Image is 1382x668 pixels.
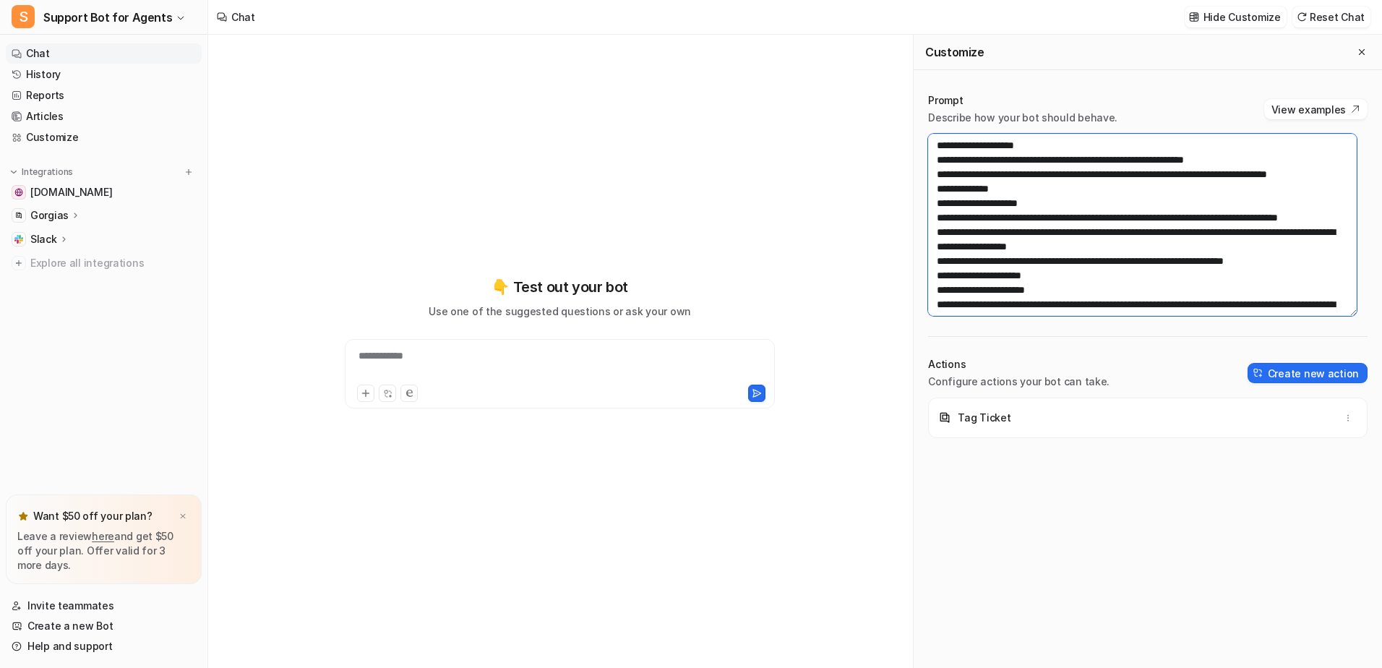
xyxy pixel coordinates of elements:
p: Want $50 off your plan? [33,509,153,523]
button: Reset Chat [1292,7,1370,27]
a: Articles [6,106,202,127]
a: Help and support [6,636,202,656]
a: Explore all integrations [6,253,202,273]
img: explore all integrations [12,256,26,270]
a: Reports [6,85,202,106]
img: reset [1297,12,1307,22]
img: create-action-icon.svg [1253,368,1263,378]
h2: Customize [925,45,984,59]
a: Invite teammates [6,596,202,616]
p: Hide Customize [1203,9,1281,25]
span: Explore all integrations [30,252,196,275]
p: Leave a review and get $50 off your plan. Offer valid for 3 more days. [17,529,190,573]
p: Use one of the suggested questions or ask your own [429,304,691,319]
a: Create a new Bot [6,616,202,636]
p: Prompt [928,93,1117,108]
span: S [12,5,35,28]
span: [DOMAIN_NAME] [30,185,112,200]
img: menu_add.svg [184,167,194,177]
img: customize [1189,12,1199,22]
p: 👇 Test out your bot [492,276,627,298]
p: Describe how your bot should behave. [928,111,1117,125]
p: Gorgias [30,208,69,223]
img: expand menu [9,167,19,177]
img: Gorgias [14,211,23,220]
button: Integrations [6,165,77,179]
img: www.years.com [14,188,23,197]
p: Configure actions your bot can take. [928,374,1110,389]
p: Integrations [22,166,73,178]
a: Customize [6,127,202,147]
button: Close flyout [1353,43,1370,61]
img: star [17,510,29,522]
span: Support Bot for Agents [43,7,172,27]
button: View examples [1264,99,1368,119]
a: here [92,530,114,542]
button: Hide Customize [1185,7,1287,27]
img: Slack [14,235,23,244]
a: History [6,64,202,85]
a: www.years.com[DOMAIN_NAME] [6,182,202,202]
p: Slack [30,232,57,247]
img: Tag Ticket icon [937,411,952,425]
button: Create new action [1248,363,1368,383]
a: Chat [6,43,202,64]
p: Tag Ticket [958,411,1010,425]
p: Actions [928,357,1110,372]
div: Chat [231,9,255,25]
img: x [179,512,187,521]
